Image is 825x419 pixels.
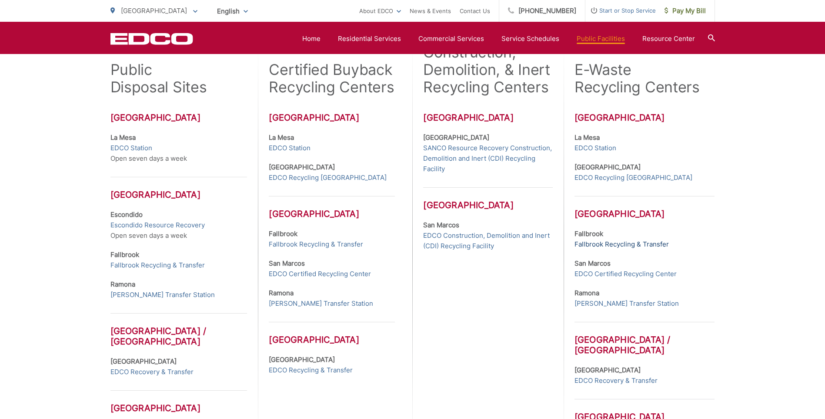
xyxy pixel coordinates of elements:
[423,133,489,142] strong: [GEOGRAPHIC_DATA]
[574,259,611,267] strong: San Marcos
[501,34,559,44] a: Service Schedules
[423,221,459,229] strong: San Marcos
[269,365,353,375] a: EDCO Recycling & Transfer
[574,112,715,123] h3: [GEOGRAPHIC_DATA]
[269,239,363,250] a: Fallbrook Recycling & Transfer
[269,133,294,142] strong: La Mesa
[574,172,692,183] a: EDCO Recycling [GEOGRAPHIC_DATA]
[110,209,247,241] p: Open seven days a week
[338,34,401,44] a: Residential Services
[574,289,599,297] strong: Ramona
[269,269,371,279] a: EDCO Certified Recycling Center
[110,290,215,300] a: [PERSON_NAME] Transfer Station
[574,143,616,153] a: EDCO Station
[110,132,247,164] p: Open seven days a week
[574,239,669,250] a: Fallbrook Recycling & Transfer
[460,6,490,16] a: Contact Us
[269,143,311,153] a: EDCO Station
[110,367,194,377] a: EDCO Recovery & Transfer
[410,6,451,16] a: News & Events
[642,34,695,44] a: Resource Center
[269,230,297,238] strong: Fallbrook
[574,322,715,355] h3: [GEOGRAPHIC_DATA] / [GEOGRAPHIC_DATA]
[574,163,641,171] strong: [GEOGRAPHIC_DATA]
[269,61,395,96] h2: Certified Buyback Recycling Centers
[665,6,706,16] span: Pay My Bill
[302,34,321,44] a: Home
[423,187,552,210] h3: [GEOGRAPHIC_DATA]
[574,269,677,279] a: EDCO Certified Recycling Center
[110,390,247,413] h3: [GEOGRAPHIC_DATA]
[269,259,305,267] strong: San Marcos
[423,112,552,123] h3: [GEOGRAPHIC_DATA]
[359,6,401,16] a: About EDCO
[110,133,136,142] strong: La Mesa
[110,177,247,200] h3: [GEOGRAPHIC_DATA]
[110,210,143,219] strong: Escondido
[574,133,600,142] strong: La Mesa
[110,357,177,365] strong: [GEOGRAPHIC_DATA]
[210,3,254,19] span: English
[574,230,603,238] strong: Fallbrook
[121,7,187,15] span: [GEOGRAPHIC_DATA]
[269,172,387,183] a: EDCO Recycling [GEOGRAPHIC_DATA]
[110,250,139,259] strong: Fallbrook
[423,143,552,174] a: SANCO Resource Recovery Construction, Demolition and Inert (CDI) Recycling Facility
[110,220,205,230] a: Escondido Resource Recovery
[269,196,395,219] h3: [GEOGRAPHIC_DATA]
[110,280,135,288] strong: Ramona
[423,230,552,251] a: EDCO Construction, Demolition and Inert (CDI) Recycling Facility
[269,355,335,364] strong: [GEOGRAPHIC_DATA]
[110,260,205,270] a: Fallbrook Recycling & Transfer
[269,163,335,171] strong: [GEOGRAPHIC_DATA]
[110,33,193,45] a: EDCD logo. Return to the homepage.
[110,61,207,96] h2: Public Disposal Sites
[574,298,679,309] a: [PERSON_NAME] Transfer Station
[574,61,700,96] h2: E-Waste Recycling Centers
[574,366,641,374] strong: [GEOGRAPHIC_DATA]
[269,112,395,123] h3: [GEOGRAPHIC_DATA]
[574,196,715,219] h3: [GEOGRAPHIC_DATA]
[110,313,247,347] h3: [GEOGRAPHIC_DATA] / [GEOGRAPHIC_DATA]
[574,375,658,386] a: EDCO Recovery & Transfer
[110,112,247,123] h3: [GEOGRAPHIC_DATA]
[418,34,484,44] a: Commercial Services
[269,289,294,297] strong: Ramona
[577,34,625,44] a: Public Facilities
[269,298,373,309] a: [PERSON_NAME] Transfer Station
[269,322,395,345] h3: [GEOGRAPHIC_DATA]
[423,44,552,96] h2: Construction, Demolition, & Inert Recycling Centers
[110,143,152,153] a: EDCO Station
